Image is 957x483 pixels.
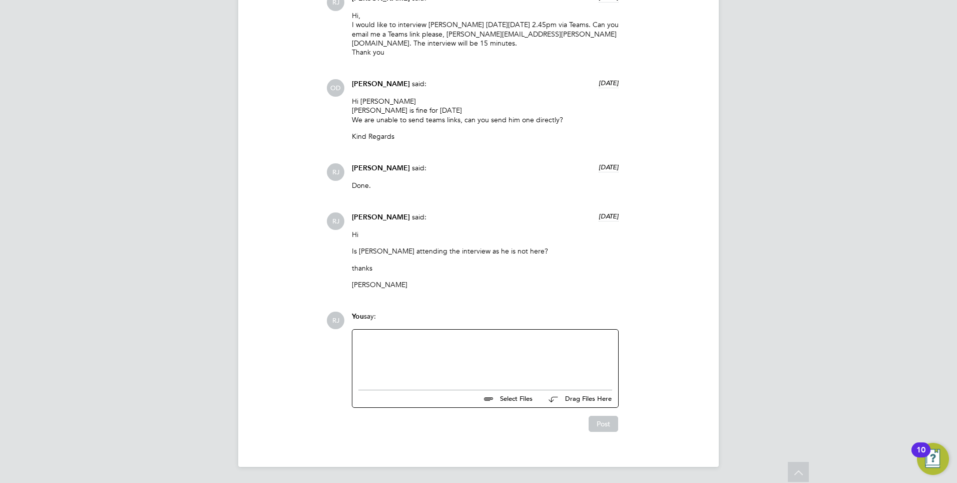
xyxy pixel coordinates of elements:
p: thanks [352,264,619,273]
span: said: [412,212,426,221]
span: said: [412,79,426,88]
p: Hi, I would like to interview [PERSON_NAME] [DATE][DATE] 2.45pm via Teams. Can you email me a Tea... [352,11,619,57]
p: Kind Regards [352,132,619,141]
button: Drag Files Here [541,389,612,410]
button: Open Resource Center, 10 new notifications [917,443,949,475]
span: RJ [327,312,344,329]
span: OD [327,79,344,97]
span: [PERSON_NAME] [352,213,410,221]
p: Done. [352,181,619,190]
span: RJ [327,212,344,230]
p: Is [PERSON_NAME] attending the interview as he is not here? [352,247,619,256]
span: You [352,312,364,321]
span: [PERSON_NAME] [352,164,410,172]
span: said: [412,163,426,172]
span: RJ [327,163,344,181]
span: [DATE] [599,163,619,171]
span: [DATE] [599,79,619,87]
p: Hi [352,230,619,239]
div: say: [352,312,619,329]
span: [PERSON_NAME] [352,80,410,88]
div: 10 [916,450,925,463]
p: Hi [PERSON_NAME] [PERSON_NAME] is fine for [DATE] We are unable to send teams links, can you send... [352,97,619,124]
span: [DATE] [599,212,619,220]
button: Post [589,416,618,432]
p: [PERSON_NAME] [352,280,619,289]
